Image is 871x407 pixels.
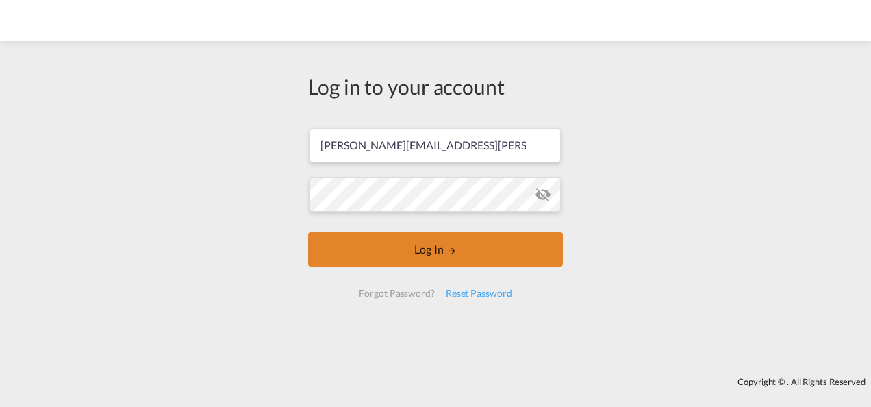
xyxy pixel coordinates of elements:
[440,281,518,306] div: Reset Password
[308,72,563,101] div: Log in to your account
[535,186,551,203] md-icon: icon-eye-off
[353,281,440,306] div: Forgot Password?
[308,232,563,267] button: LOGIN
[310,128,561,162] input: Enter email/phone number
